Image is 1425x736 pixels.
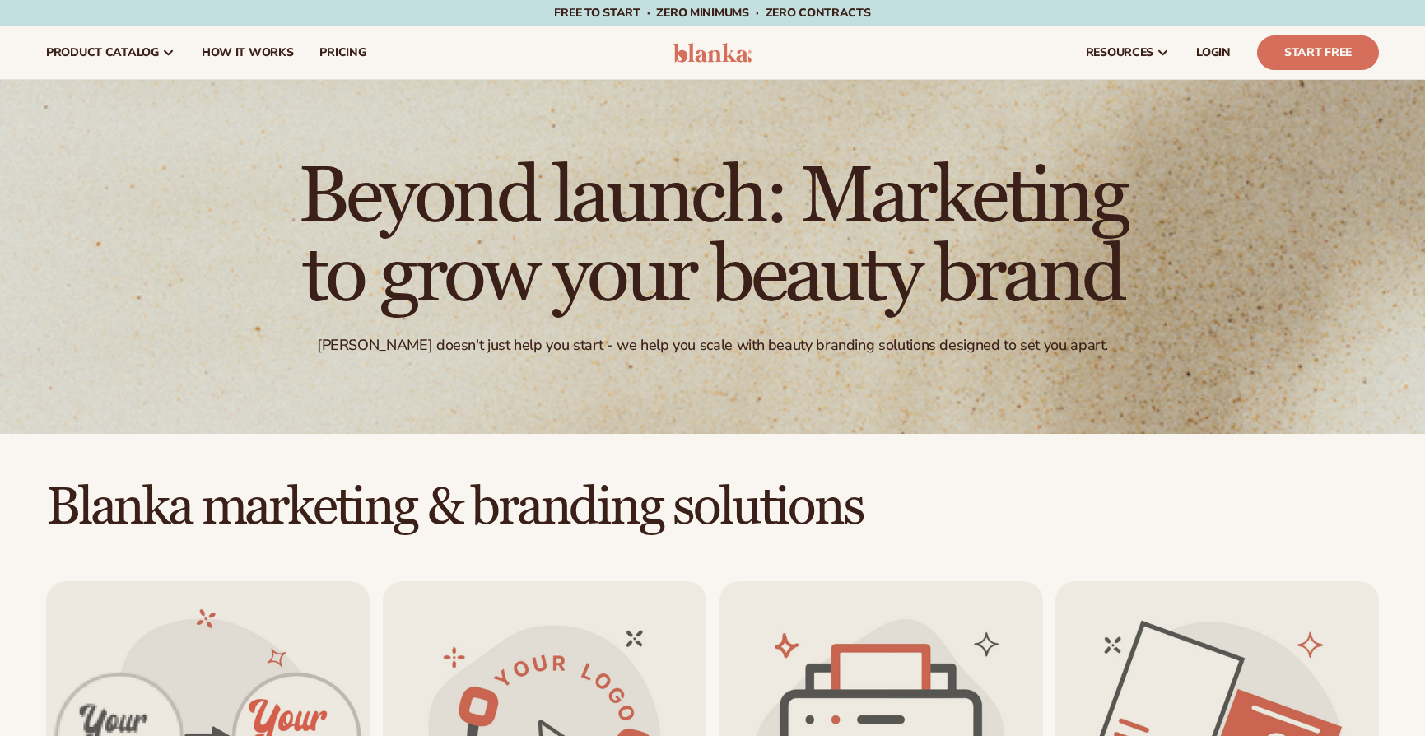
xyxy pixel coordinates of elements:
[317,336,1108,355] div: [PERSON_NAME] doesn't just help you start - we help you scale with beauty branding solutions desi...
[306,26,379,79] a: pricing
[189,26,307,79] a: How It Works
[1073,26,1183,79] a: resources
[46,46,159,59] span: product catalog
[260,158,1166,316] h1: Beyond launch: Marketing to grow your beauty brand
[33,26,189,79] a: product catalog
[1257,35,1379,70] a: Start Free
[554,5,870,21] span: Free to start · ZERO minimums · ZERO contracts
[1086,46,1153,59] span: resources
[1196,46,1231,59] span: LOGIN
[1183,26,1244,79] a: LOGIN
[319,46,366,59] span: pricing
[202,46,294,59] span: How It Works
[673,43,752,63] img: logo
